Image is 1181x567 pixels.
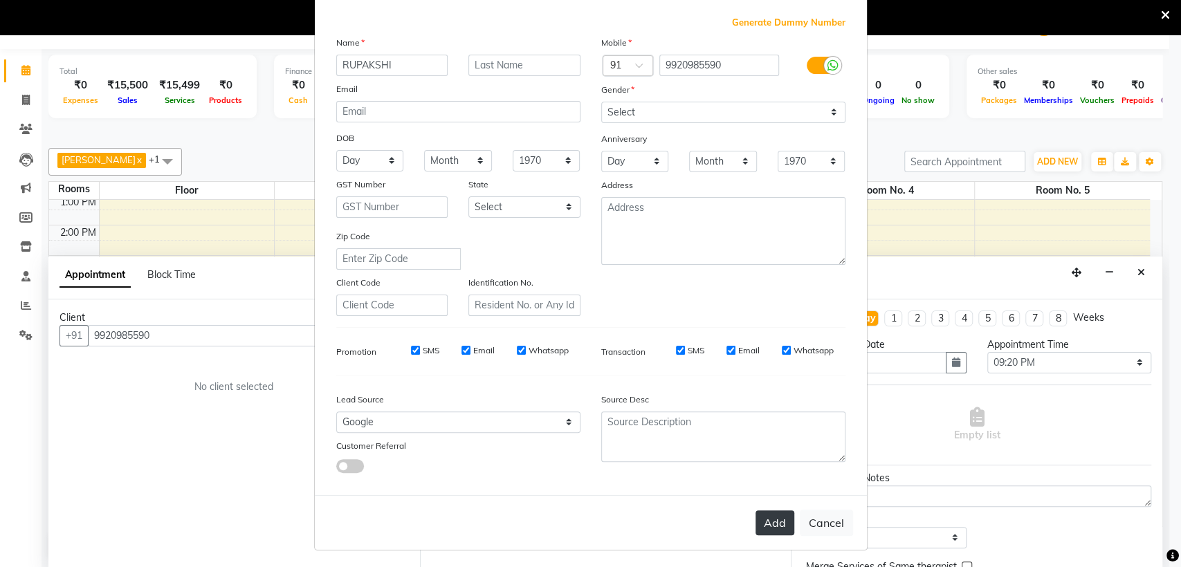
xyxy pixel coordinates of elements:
label: Source Desc [601,393,649,406]
label: Identification No. [468,277,533,289]
label: Zip Code [336,230,370,243]
label: Name [336,37,365,49]
label: DOB [336,132,354,145]
input: Mobile [659,55,779,76]
label: Whatsapp [529,344,569,357]
input: Client Code [336,295,448,316]
label: Email [738,344,760,357]
label: SMS [688,344,704,357]
label: Anniversary [601,133,647,145]
span: Generate Dummy Number [732,16,845,30]
label: SMS [423,344,439,357]
label: Email [473,344,495,357]
input: GST Number [336,196,448,218]
label: Transaction [601,346,646,358]
input: Resident No. or Any Id [468,295,580,316]
label: Address [601,179,633,192]
input: Enter Zip Code [336,248,461,270]
label: Mobile [601,37,632,49]
label: Gender [601,84,634,96]
label: Email [336,83,358,95]
label: Customer Referral [336,440,406,452]
input: Email [336,101,580,122]
label: GST Number [336,178,385,191]
input: Last Name [468,55,580,76]
button: Add [756,510,794,535]
label: Whatsapp [794,344,834,357]
label: Client Code [336,277,381,289]
label: Lead Source [336,393,384,406]
button: Cancel [800,510,853,536]
label: State [468,178,488,191]
label: Promotion [336,346,376,358]
input: First Name [336,55,448,76]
